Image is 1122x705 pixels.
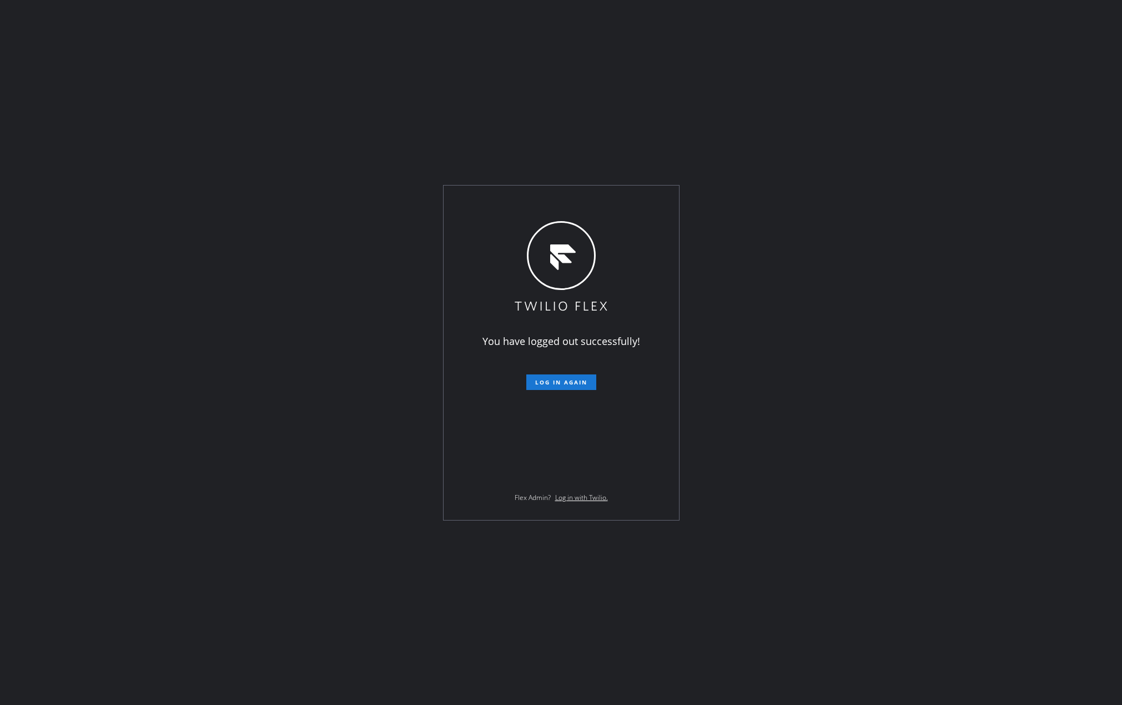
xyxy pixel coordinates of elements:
button: Log in again [526,374,596,390]
span: Log in again [535,378,587,386]
a: Log in with Twilio. [555,493,608,502]
span: Flex Admin? [515,493,551,502]
span: You have logged out successfully! [482,334,640,348]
